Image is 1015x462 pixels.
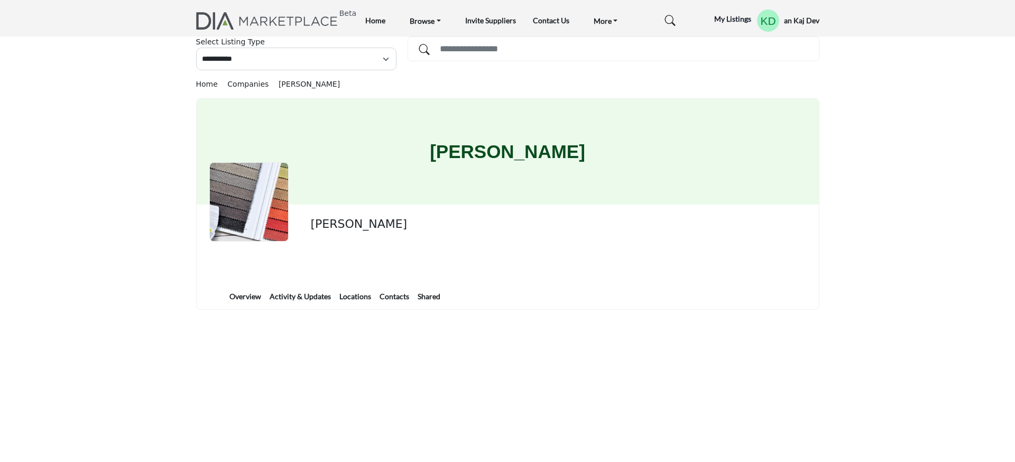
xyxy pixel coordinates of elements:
[465,16,516,25] a: Invite Suppliers
[227,80,279,88] a: Companies
[648,249,661,257] button: Undo like
[402,13,448,28] a: Browse
[699,13,751,25] div: My Listings
[533,16,569,25] a: Contact Us
[196,80,228,88] a: Home
[793,250,806,258] button: More details
[365,16,385,25] a: Home
[279,80,340,88] a: [PERSON_NAME]
[196,12,344,30] img: site Logo
[756,9,780,32] button: Show hide supplier dropdown
[666,242,770,265] button: Following
[379,291,410,309] a: Contacts
[269,291,331,309] a: Activity & Updates
[655,12,681,30] a: Search
[196,36,265,48] label: Select Listing Type
[784,15,819,26] h5: an Kaj Dev
[417,291,441,309] a: Shared
[586,13,625,28] a: More
[408,36,819,61] input: Search Solutions
[339,9,356,18] h6: Beta
[339,291,372,309] a: Locations
[430,99,585,205] h1: [PERSON_NAME]
[196,12,344,30] a: Beta
[714,14,751,24] h5: My Listings
[229,291,262,309] a: Overview
[310,217,601,231] h2: [PERSON_NAME]
[776,249,788,257] button: Edit company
